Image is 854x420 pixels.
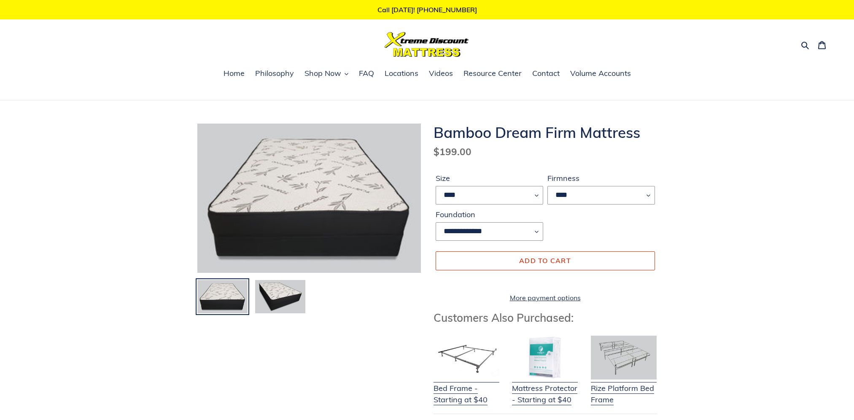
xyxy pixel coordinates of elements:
[355,67,378,80] a: FAQ
[224,68,245,78] span: Home
[429,68,453,78] span: Videos
[436,251,655,270] button: Add to cart
[304,68,341,78] span: Shop Now
[519,256,571,265] span: Add to cart
[300,67,353,80] button: Shop Now
[512,336,578,380] img: Mattress Protector
[436,172,543,184] label: Size
[434,372,499,405] a: Bed Frame - Starting at $40
[591,336,657,380] img: Adjustable Base
[528,67,564,80] a: Contact
[385,32,469,57] img: Xtreme Discount Mattress
[566,67,635,80] a: Volume Accounts
[459,67,526,80] a: Resource Center
[436,293,655,303] a: More payment options
[197,124,421,272] img: Bamboo Dream Firm Mattress
[434,336,499,380] img: Bed Frame
[219,67,249,80] a: Home
[591,372,657,405] a: Rize Platform Bed Frame
[385,68,418,78] span: Locations
[434,145,471,158] span: $199.00
[570,68,631,78] span: Volume Accounts
[547,172,655,184] label: Firmness
[436,209,543,220] label: Foundation
[532,68,560,78] span: Contact
[255,68,294,78] span: Philosophy
[197,279,248,315] img: Load image into Gallery viewer, Bamboo Dream Firm Mattress
[380,67,423,80] a: Locations
[425,67,457,80] a: Videos
[512,372,578,405] a: Mattress Protector - Starting at $40
[254,279,306,315] img: Load image into Gallery viewer, Bamboo Dream Firm Mattress
[434,124,657,141] h1: Bamboo Dream Firm Mattress
[251,67,298,80] a: Philosophy
[434,311,657,324] h3: Customers Also Purchased:
[463,68,522,78] span: Resource Center
[359,68,374,78] span: FAQ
